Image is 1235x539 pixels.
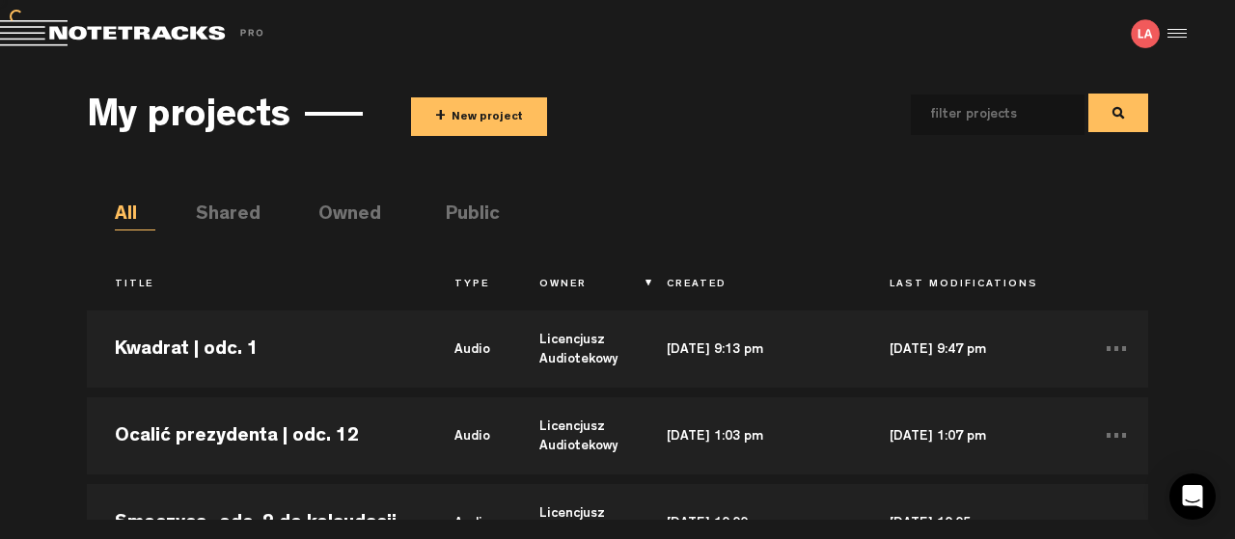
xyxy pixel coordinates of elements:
[639,269,862,302] th: Created
[87,392,426,479] td: Ocalić prezydenta | odc. 12
[862,306,1084,392] td: [DATE] 9:47 pm
[1169,473,1216,520] div: Open Intercom Messenger
[411,97,547,136] button: +New project
[1084,306,1148,392] td: ...
[446,202,486,230] li: Public
[639,392,862,479] td: [DATE] 1:03 pm
[426,306,511,392] td: audio
[1084,392,1148,479] td: ...
[862,269,1084,302] th: Last Modifications
[115,202,155,230] li: All
[911,94,1054,135] input: filter projects
[862,392,1084,479] td: [DATE] 1:07 pm
[196,202,236,230] li: Shared
[426,392,511,479] td: audio
[87,97,290,140] h3: My projects
[511,392,639,479] td: Licencjusz Audiotekowy
[1131,19,1160,48] img: letters
[435,106,446,128] span: +
[87,306,426,392] td: Kwadrat | odc. 1
[511,269,639,302] th: Owner
[511,306,639,392] td: Licencjusz Audiotekowy
[639,306,862,392] td: [DATE] 9:13 pm
[318,202,359,230] li: Owned
[426,269,511,302] th: Type
[87,269,426,302] th: Title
